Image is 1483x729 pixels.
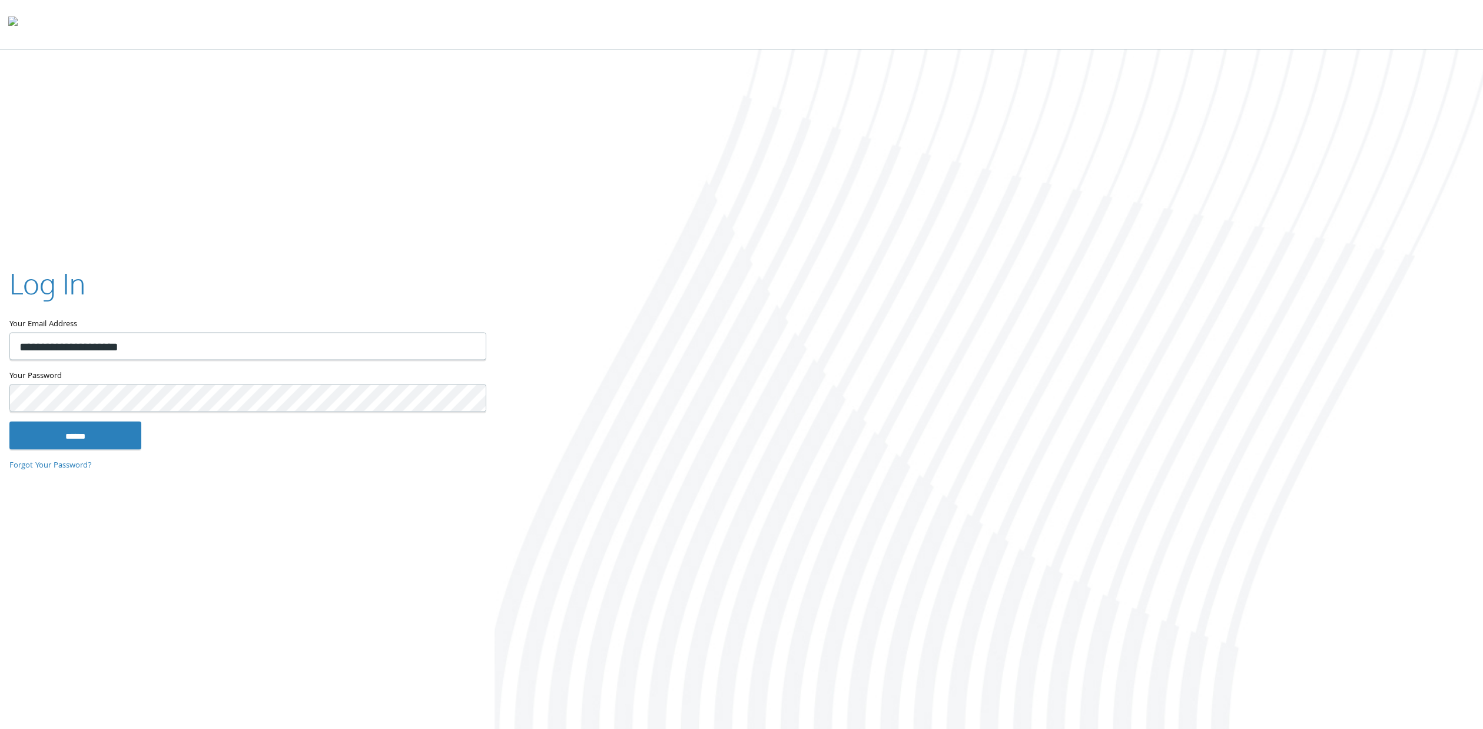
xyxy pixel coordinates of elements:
keeper-lock: Open Keeper Popup [463,339,477,353]
keeper-lock: Open Keeper Popup [463,391,477,405]
a: Forgot Your Password? [9,460,92,473]
img: todyl-logo-dark.svg [8,12,18,36]
label: Your Password [9,370,485,385]
h2: Log In [9,264,85,303]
